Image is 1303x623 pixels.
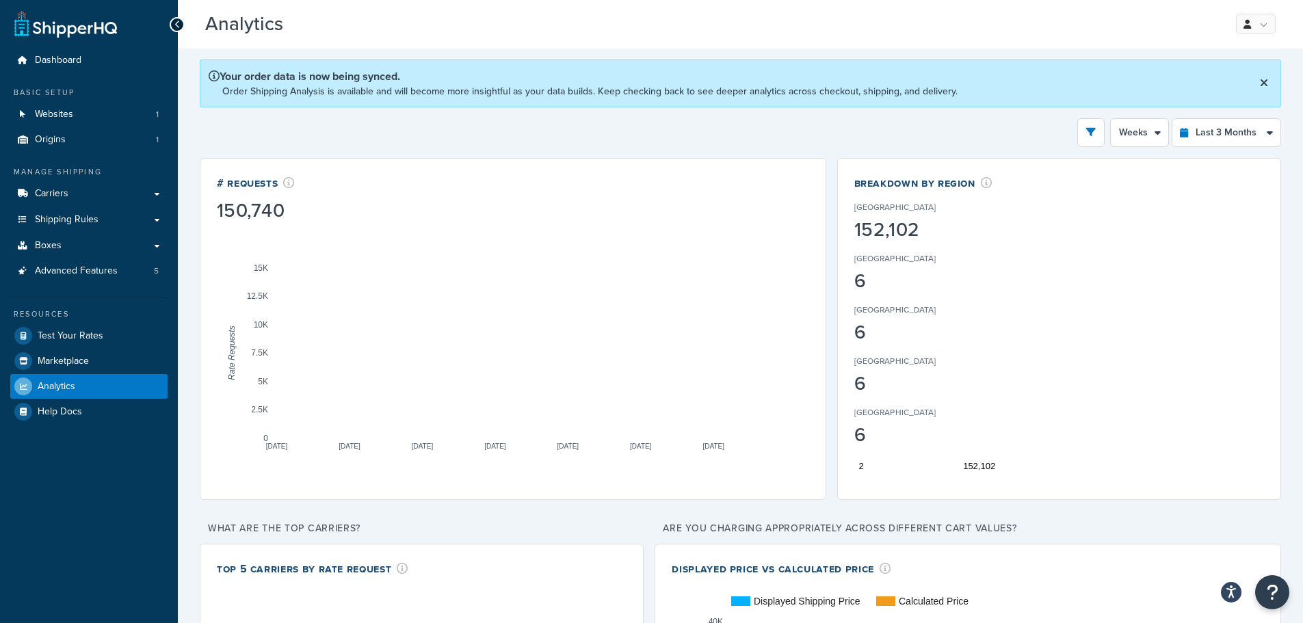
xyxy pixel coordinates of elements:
p: [GEOGRAPHIC_DATA] [854,252,936,265]
p: Are you charging appropriately across different cart values? [655,519,1281,538]
a: Help Docs [10,399,168,424]
text: [DATE] [412,442,434,449]
h3: Analytics [205,14,1213,35]
text: Calculated Price [899,596,969,607]
a: Marketplace [10,349,168,373]
a: Carriers [10,181,168,207]
text: 10K [254,319,268,329]
text: 12.5K [247,291,268,301]
li: Origins [10,127,168,153]
span: 1 [156,109,159,120]
div: Displayed Price vs Calculated Price [672,561,891,576]
text: [DATE] [339,442,360,449]
span: Boxes [35,240,62,252]
a: Advanced Features5 [10,259,168,284]
span: Test Your Rates [38,330,103,342]
a: Origins1 [10,127,168,153]
text: 5K [258,376,268,386]
text: Displayed Shipping Price [754,596,860,607]
span: Websites [35,109,73,120]
a: Websites1 [10,102,168,127]
text: [DATE] [703,442,725,449]
button: Open Resource Center [1255,575,1289,609]
text: 0 [263,433,268,442]
div: Manage Shipping [10,166,168,178]
a: Test Your Rates [10,323,168,348]
text: Rate Requests [227,326,237,380]
p: Your order data is now being synced. [209,68,958,84]
span: Marketplace [38,356,89,367]
svg: A chart. [854,220,1264,479]
div: Top 5 Carriers by Rate Request [217,561,408,576]
span: Help Docs [38,406,82,418]
text: 15K [254,263,268,272]
div: Resources [10,308,168,320]
p: What are the top carriers? [200,519,644,538]
span: 1 [156,134,159,146]
div: 6 [854,271,979,291]
div: # Requests [217,175,295,191]
div: 6 [854,374,979,393]
a: Boxes [10,233,168,259]
a: Analytics [10,374,168,399]
div: Breakdown by Region [854,175,992,191]
span: Origins [35,134,66,146]
li: Advanced Features [10,259,168,284]
span: Beta [287,18,333,34]
span: Analytics [38,381,75,393]
text: [DATE] [557,442,579,449]
li: Websites [10,102,168,127]
span: Advanced Features [35,265,118,277]
span: Shipping Rules [35,214,98,226]
div: 152,102 [854,220,979,239]
span: 5 [154,265,159,277]
text: 2.5K [251,405,268,414]
div: 6 [854,323,979,342]
text: 2 [858,461,863,471]
text: 7.5K [251,348,268,358]
button: open filter drawer [1077,118,1105,147]
text: [DATE] [266,442,288,449]
span: Dashboard [35,55,81,66]
text: [DATE] [630,442,652,449]
a: Shipping Rules [10,207,168,233]
p: [GEOGRAPHIC_DATA] [854,355,936,367]
p: [GEOGRAPHIC_DATA] [854,201,936,213]
div: Basic Setup [10,87,168,98]
text: 152,102 [963,461,995,471]
p: [GEOGRAPHIC_DATA] [854,304,936,316]
text: [DATE] [484,442,506,449]
span: Carriers [35,188,68,200]
a: Dashboard [10,48,168,73]
svg: A chart. [217,223,809,483]
p: [GEOGRAPHIC_DATA] [854,406,936,419]
div: 150,740 [217,201,295,220]
p: Order Shipping Analysis is available and will become more insightful as your data builds. Keep ch... [222,84,958,98]
div: 6 [854,425,979,445]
